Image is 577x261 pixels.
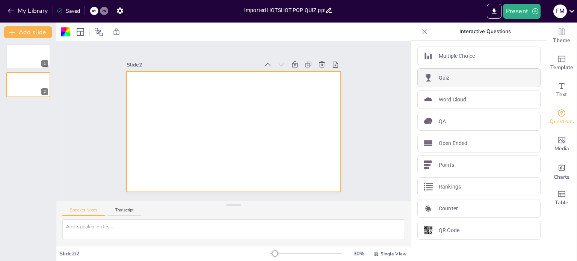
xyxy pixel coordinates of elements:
[550,63,573,72] span: Template
[556,91,567,99] span: Text
[424,160,433,169] img: Points icon
[59,250,270,257] div: Slide 2 / 2
[547,50,577,77] div: Add ready made slides
[41,88,48,95] div: 2
[424,182,433,191] img: Rankings icon
[424,226,433,235] img: QR Code icon
[6,44,50,69] div: 1
[554,173,569,181] span: Charts
[57,8,80,15] div: Saved
[553,4,567,19] button: F M
[244,5,325,16] input: Insert title
[439,161,454,169] p: Points
[439,183,461,191] p: Rankings
[350,250,368,257] div: 30 %
[487,4,501,19] button: Export to PowerPoint
[550,118,574,126] span: Questions
[6,72,50,97] div: 2
[547,185,577,212] div: Add a table
[424,117,433,126] img: QA icon
[439,118,446,125] p: QA
[439,226,459,234] p: QR Code
[547,104,577,131] div: Get real-time input from your audience
[553,36,570,45] span: Theme
[554,145,569,153] span: Media
[431,23,539,41] p: Interactive Questions
[424,204,433,213] img: Counter icon
[108,208,141,216] button: Transcript
[553,5,567,18] div: F M
[157,23,282,83] div: Slide 2
[439,205,458,213] p: Counter
[6,5,51,17] button: My Library
[381,251,406,257] span: Single View
[424,95,433,104] img: Word Cloud icon
[547,158,577,185] div: Add charts and graphs
[547,23,577,50] div: Change the overall theme
[439,74,450,82] p: Quiz
[547,131,577,158] div: Add images, graphics, shapes or video
[424,73,433,82] img: Quiz icon
[4,26,52,38] button: Add slide
[74,26,86,38] div: Layout
[424,51,433,60] img: Multiple Choice icon
[62,208,105,216] button: Speaker Notes
[439,96,466,104] p: Word Cloud
[503,4,541,19] button: Present
[439,52,475,60] p: Multiple Choice
[555,199,568,207] span: Table
[424,139,433,148] img: Open Ended icon
[547,77,577,104] div: Add text boxes
[94,27,103,36] span: Position
[41,60,48,67] div: 1
[439,139,467,147] p: Open Ended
